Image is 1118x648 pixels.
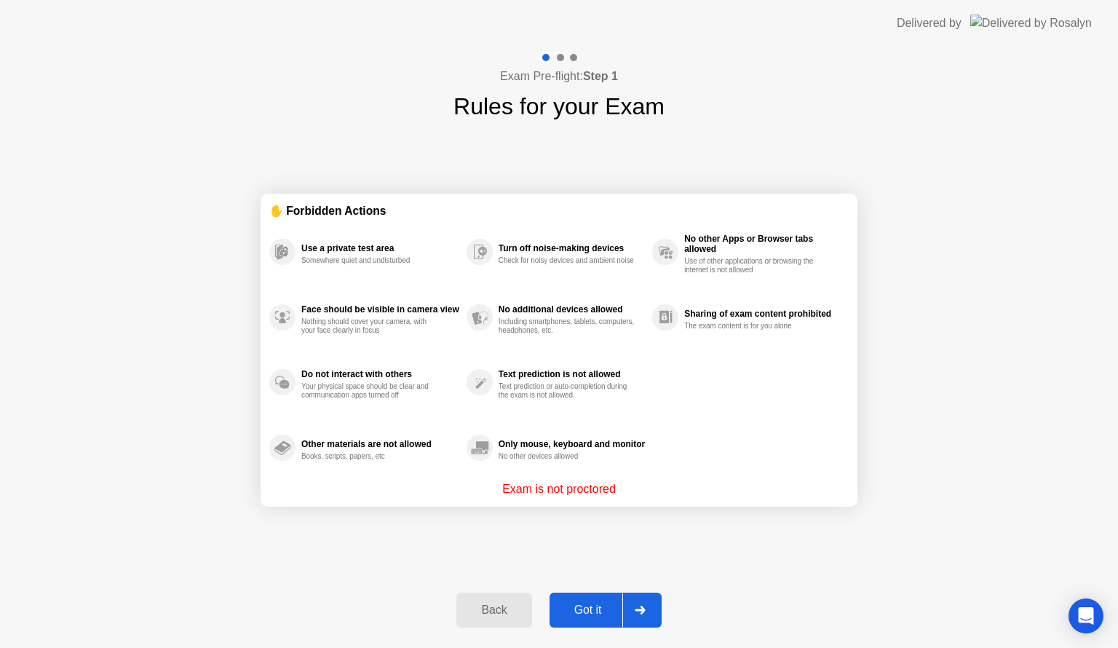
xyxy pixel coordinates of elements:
h1: Rules for your Exam [453,89,665,124]
div: No additional devices allowed [499,304,645,315]
div: Sharing of exam content prohibited [684,309,841,319]
div: Do not interact with others [301,369,459,379]
img: Delivered by Rosalyn [970,15,1092,31]
div: Somewhere quiet and undisturbed [301,256,439,265]
div: Your physical space should be clear and communication apps turned off [301,382,439,400]
div: Use a private test area [301,243,459,253]
div: Books, scripts, papers, etc [301,452,439,461]
div: Text prediction is not allowed [499,369,645,379]
div: ✋ Forbidden Actions [269,202,849,219]
div: Turn off noise-making devices [499,243,645,253]
div: The exam content is for you alone [684,322,822,331]
div: No other Apps or Browser tabs allowed [684,234,841,254]
div: Face should be visible in camera view [301,304,459,315]
div: Other materials are not allowed [301,439,459,449]
button: Back [456,593,531,628]
div: Delivered by [897,15,962,32]
h4: Exam Pre-flight: [500,68,618,85]
div: Open Intercom Messenger [1069,598,1103,633]
div: Check for noisy devices and ambient noise [499,256,636,265]
b: Step 1 [583,70,618,82]
p: Exam is not proctored [502,481,616,498]
button: Got it [550,593,662,628]
div: Text prediction or auto-completion during the exam is not allowed [499,382,636,400]
div: Nothing should cover your camera, with your face clearly in focus [301,317,439,335]
div: Back [461,604,527,617]
div: No other devices allowed [499,452,636,461]
div: Including smartphones, tablets, computers, headphones, etc. [499,317,636,335]
div: Got it [554,604,622,617]
div: Only mouse, keyboard and monitor [499,439,645,449]
div: Use of other applications or browsing the internet is not allowed [684,257,822,274]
